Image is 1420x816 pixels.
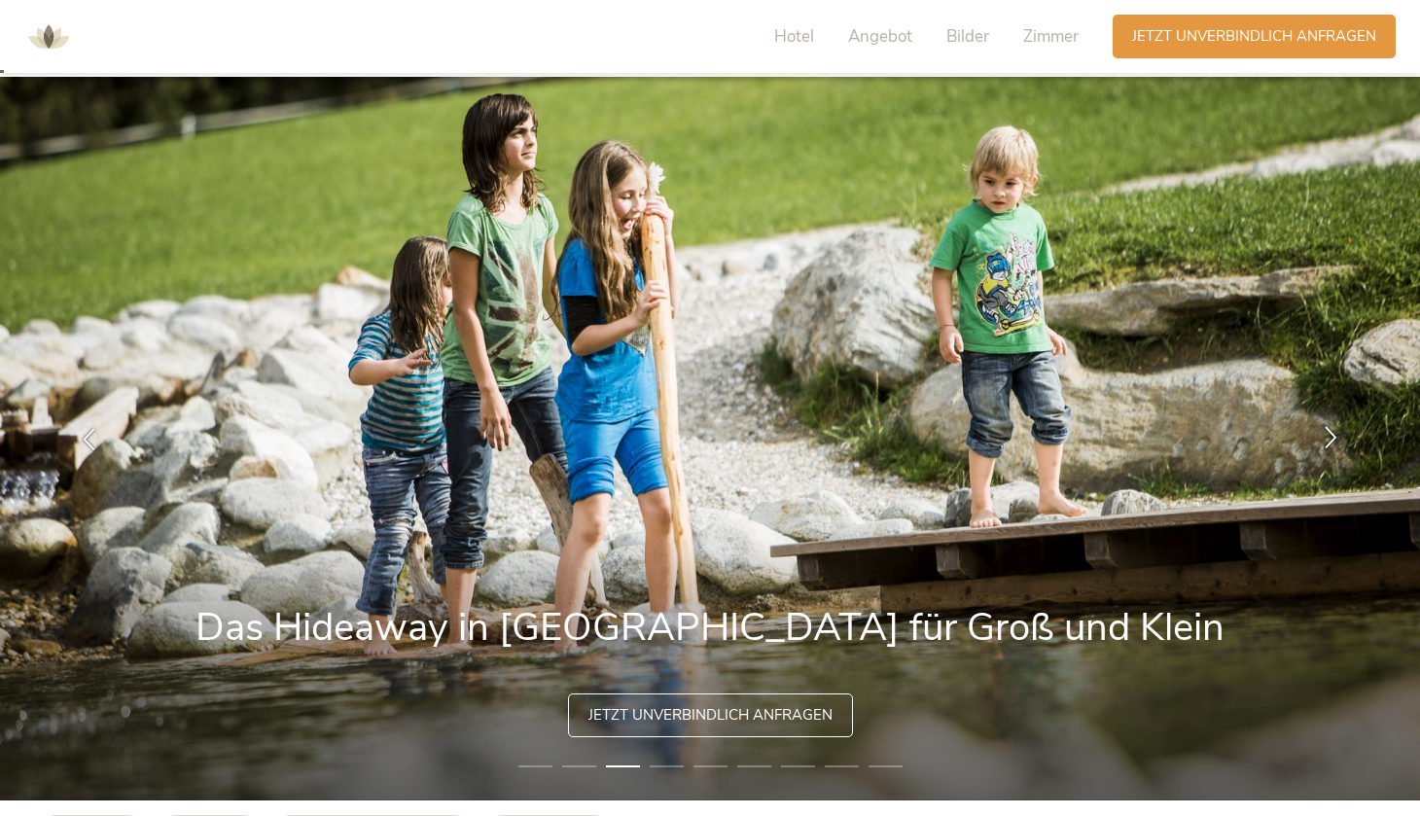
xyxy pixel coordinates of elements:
[1132,26,1376,47] span: Jetzt unverbindlich anfragen
[774,25,814,48] span: Hotel
[588,705,833,726] span: Jetzt unverbindlich anfragen
[848,25,912,48] span: Angebot
[19,8,78,66] img: AMONTI & LUNARIS Wellnessresort
[19,29,78,43] a: AMONTI & LUNARIS Wellnessresort
[1023,25,1079,48] span: Zimmer
[946,25,989,48] span: Bilder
